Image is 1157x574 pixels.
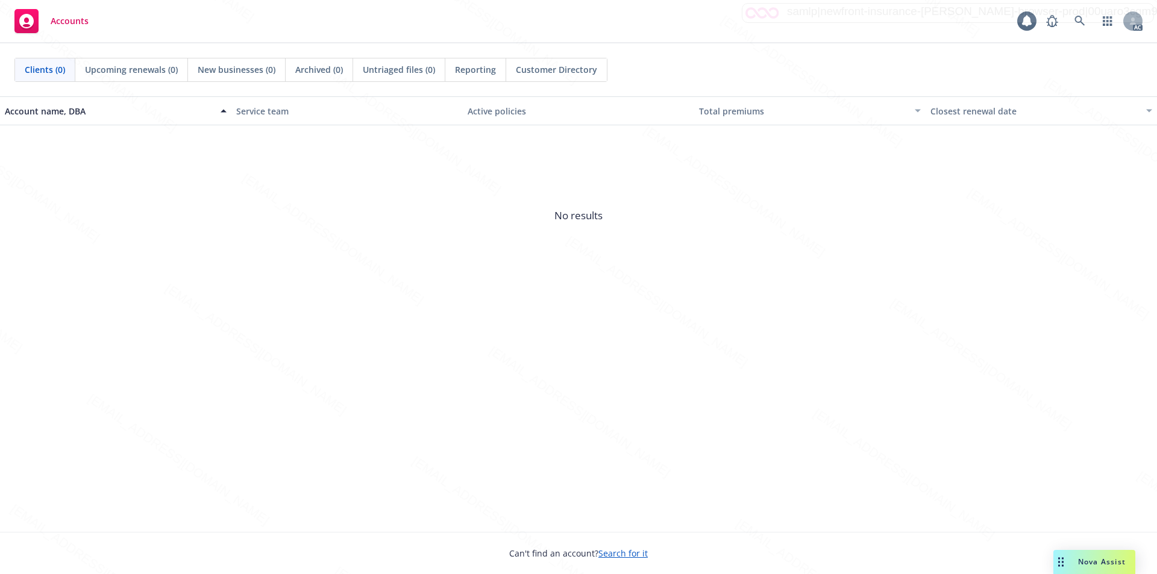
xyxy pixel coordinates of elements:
span: Customer Directory [516,63,597,76]
div: Account name, DBA [5,105,213,117]
span: Reporting [455,63,496,76]
div: Total premiums [699,105,908,117]
a: Switch app [1096,9,1120,33]
span: Clients (0) [25,63,65,76]
button: Nova Assist [1053,550,1135,574]
button: Service team [231,96,463,125]
button: Closest renewal date [926,96,1157,125]
div: Active policies [468,105,689,117]
span: Accounts [51,16,89,26]
a: Search for it [598,547,648,559]
a: Search [1068,9,1092,33]
div: Drag to move [1053,550,1068,574]
button: Active policies [463,96,694,125]
span: Untriaged files (0) [363,63,435,76]
a: Report a Bug [1040,9,1064,33]
span: New businesses (0) [198,63,275,76]
a: Accounts [10,4,93,38]
div: Closest renewal date [930,105,1139,117]
span: Upcoming renewals (0) [85,63,178,76]
span: Can't find an account? [509,547,648,560]
span: Archived (0) [295,63,343,76]
button: Total premiums [694,96,926,125]
div: Service team [236,105,458,117]
span: Nova Assist [1078,557,1126,567]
